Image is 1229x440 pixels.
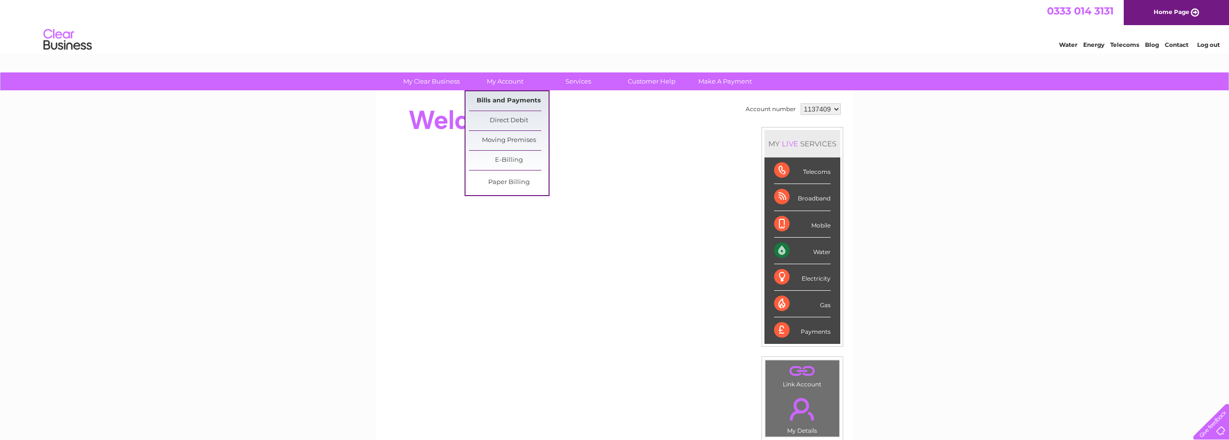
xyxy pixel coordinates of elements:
a: Blog [1145,41,1159,48]
a: Paper Billing [469,173,549,192]
a: Log out [1197,41,1220,48]
a: Services [538,72,618,90]
a: Direct Debit [469,111,549,130]
div: Clear Business is a trading name of Verastar Limited (registered in [GEOGRAPHIC_DATA] No. 3667643... [387,5,843,47]
a: Moving Premises [469,131,549,150]
div: Mobile [774,211,831,238]
div: Broadband [774,184,831,211]
a: 0333 014 3131 [1047,5,1114,17]
td: My Details [765,390,840,437]
a: My Account [465,72,545,90]
a: Contact [1165,41,1188,48]
div: MY SERVICES [764,130,840,157]
a: Customer Help [612,72,692,90]
div: Electricity [774,264,831,291]
div: Water [774,238,831,264]
a: Water [1059,41,1077,48]
div: Gas [774,291,831,317]
a: . [768,363,837,380]
div: LIVE [780,139,800,148]
td: Link Account [765,360,840,390]
a: Make A Payment [685,72,765,90]
a: Telecoms [1110,41,1139,48]
div: Telecoms [774,157,831,184]
td: Account number [743,101,798,117]
a: Bills and Payments [469,91,549,111]
img: logo.png [43,25,92,55]
div: Payments [774,317,831,343]
a: E-Billing [469,151,549,170]
a: Energy [1083,41,1104,48]
a: My Clear Business [392,72,471,90]
a: . [768,392,837,426]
